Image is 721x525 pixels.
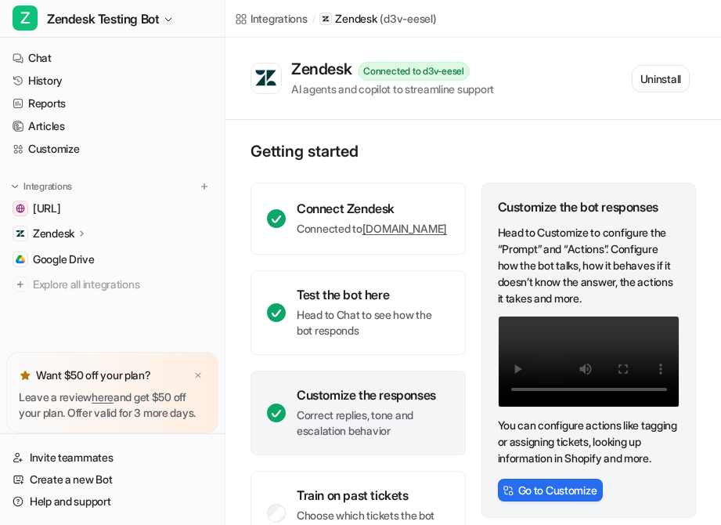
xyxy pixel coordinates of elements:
[297,221,447,237] p: Connected to
[16,229,25,238] img: Zendesk
[199,181,210,192] img: menu_add.svg
[251,142,696,161] p: Getting started
[19,389,206,421] p: Leave a review and get $50 off your plan. Offer valid for 3 more days.
[6,197,218,219] a: www.eesel.ai[URL]
[297,287,449,302] div: Test the bot here
[92,390,114,404] a: here
[6,115,218,137] a: Articles
[297,201,447,216] div: Connect Zendesk
[47,8,159,30] span: Zendesk Testing Bot
[33,252,95,267] span: Google Drive
[6,491,218,512] a: Help and support
[297,487,449,503] div: Train on past tickets
[33,201,61,216] span: [URL]
[235,10,308,27] a: Integrations
[6,92,218,114] a: Reports
[6,248,218,270] a: Google DriveGoogle Drive
[291,81,494,97] div: AI agents and copilot to streamline support
[6,273,218,295] a: Explore all integrations
[362,222,447,235] a: [DOMAIN_NAME]
[297,307,449,339] p: Head to Chat to see how the bot responds
[9,181,20,192] img: expand menu
[19,369,31,382] img: star
[291,60,358,78] div: Zendesk
[33,272,212,297] span: Explore all integrations
[335,11,377,27] p: Zendesk
[380,11,436,27] p: ( d3v-eesel )
[193,371,203,381] img: x
[498,417,680,466] p: You can configure actions like tagging or assigning tickets, looking up information in Shopify an...
[6,469,218,491] a: Create a new Bot
[6,138,218,160] a: Customize
[13,5,38,31] span: Z
[6,70,218,92] a: History
[6,179,77,194] button: Integrations
[23,180,72,193] p: Integrations
[312,12,315,26] span: /
[254,69,278,88] img: Zendesk logo
[297,407,449,439] p: Correct replies, tone and escalation behavior
[6,47,218,69] a: Chat
[36,367,151,383] p: Want $50 off your plan?
[319,11,436,27] a: Zendesk(d3v-eesel)
[498,199,680,215] div: Customize the bot responses
[503,485,514,496] img: CstomizeIcon
[632,65,690,92] button: Uninstall
[297,387,449,403] div: Customize the responses
[498,316,680,407] video: Your browser does not support the video tag.
[498,224,680,306] p: Head to Customize to configure the “Prompt” and “Actions”. Configure how the bot talks, how it be...
[358,62,470,81] div: Connected to d3v-eesel
[33,226,74,241] p: Zendesk
[498,479,604,501] button: Go to Customize
[6,447,218,469] a: Invite teammates
[13,277,28,292] img: explore all integrations
[16,204,25,213] img: www.eesel.ai
[16,255,25,264] img: Google Drive
[251,10,308,27] div: Integrations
